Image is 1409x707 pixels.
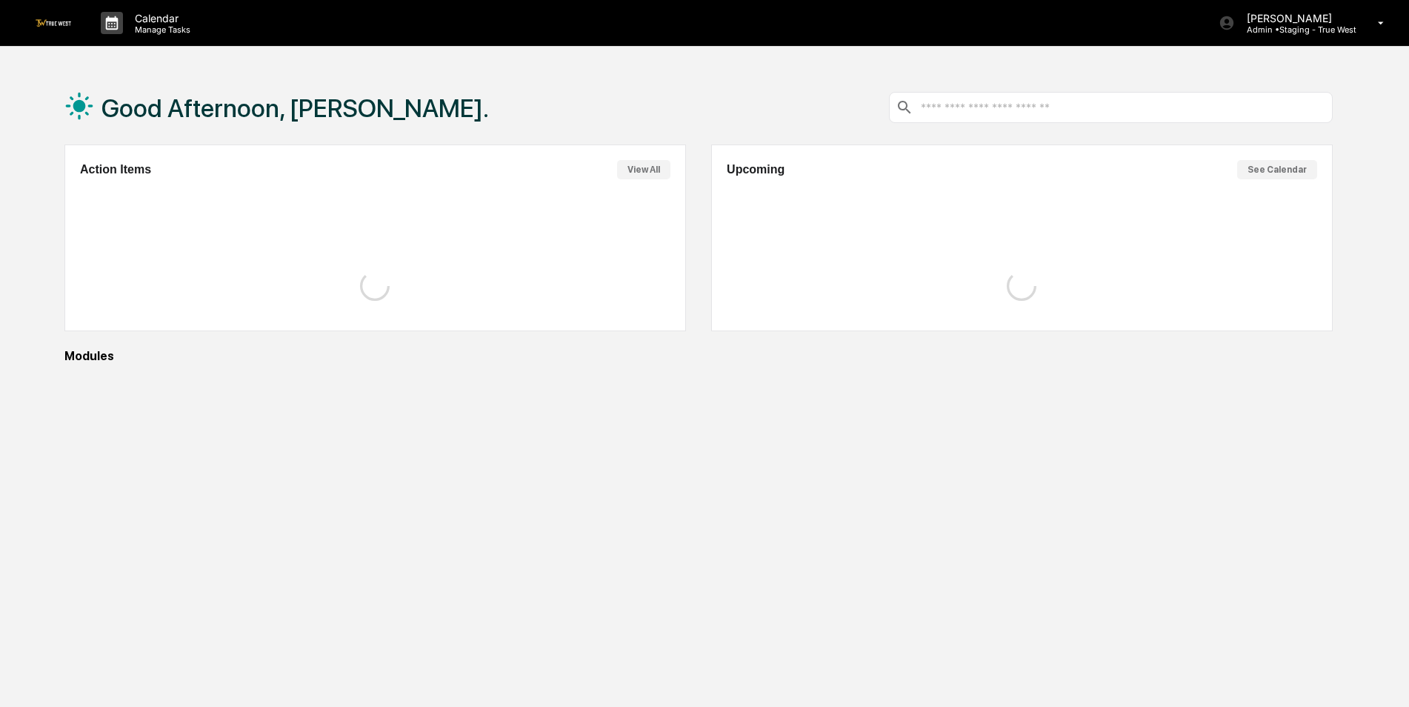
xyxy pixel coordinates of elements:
button: See Calendar [1237,160,1317,179]
img: logo [36,19,71,26]
h2: Upcoming [727,163,785,176]
p: Admin • Staging - True West [1235,24,1356,35]
button: View All [617,160,670,179]
p: [PERSON_NAME] [1235,12,1356,24]
p: Calendar [123,12,198,24]
p: Manage Tasks [123,24,198,35]
div: Modules [64,349,1333,363]
h2: Action Items [80,163,151,176]
h1: Good Afternoon, [PERSON_NAME]. [101,93,489,123]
